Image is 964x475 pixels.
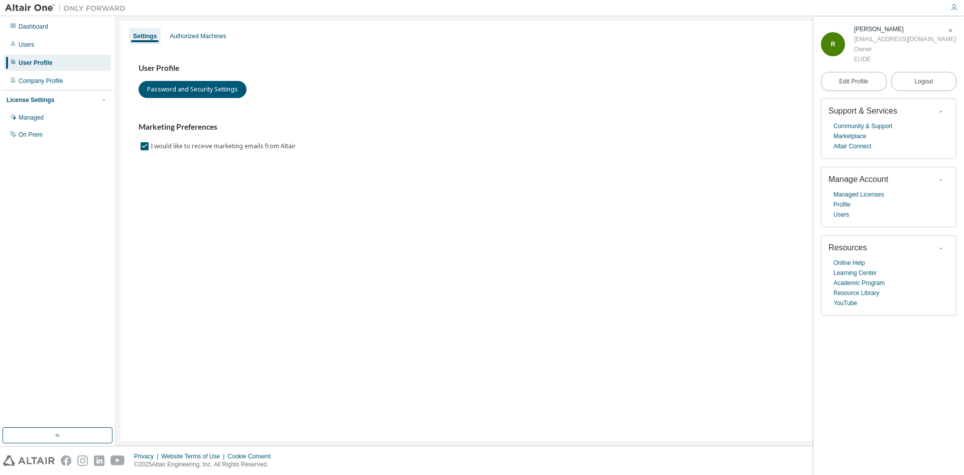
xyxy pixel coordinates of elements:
[854,54,956,64] div: EUDE
[891,72,957,91] button: Logout
[833,141,871,151] a: Altair Connect
[833,268,877,278] a: Learning Center
[833,298,857,308] a: YouTube
[19,41,34,49] div: Users
[828,175,888,183] span: Manage Account
[19,23,48,31] div: Dashboard
[839,77,868,85] span: Edit Profile
[61,455,71,466] img: facebook.svg
[134,452,161,460] div: Privacy
[821,72,887,91] a: Edit Profile
[854,34,956,44] div: [EMAIL_ADDRESS][DOMAIN_NAME]
[5,3,131,13] img: Altair One
[833,121,892,131] a: Community & Support
[831,41,835,48] span: R
[828,107,897,115] span: Support & Services
[7,96,54,104] div: License Settings
[833,210,849,220] a: Users
[139,81,247,98] button: Password and Security Settings
[110,455,125,466] img: youtube.svg
[828,243,867,252] span: Resources
[170,32,226,40] div: Authorized Machines
[833,189,884,200] a: Managed Licenses
[854,24,956,34] div: Renatta Benitez
[833,288,879,298] a: Resource Library
[151,140,298,152] label: I would like to receive marketing emails from Altair
[854,44,956,54] div: Owner
[19,77,63,85] div: Company Profile
[139,122,941,132] h3: Marketing Preferences
[134,460,277,469] p: © 2025 Altair Engineering, Inc. All Rights Reserved.
[833,200,851,210] a: Profile
[133,32,157,40] div: Settings
[833,131,866,141] a: Marketplace
[77,455,88,466] img: instagram.svg
[94,455,104,466] img: linkedin.svg
[139,63,941,73] h3: User Profile
[833,278,885,288] a: Academic Program
[19,114,44,122] div: Managed
[833,258,865,268] a: Online Help
[19,59,52,67] div: User Profile
[161,452,227,460] div: Website Terms of Use
[227,452,276,460] div: Cookie Consent
[914,76,933,86] span: Logout
[3,455,55,466] img: altair_logo.svg
[19,131,43,139] div: On Prem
